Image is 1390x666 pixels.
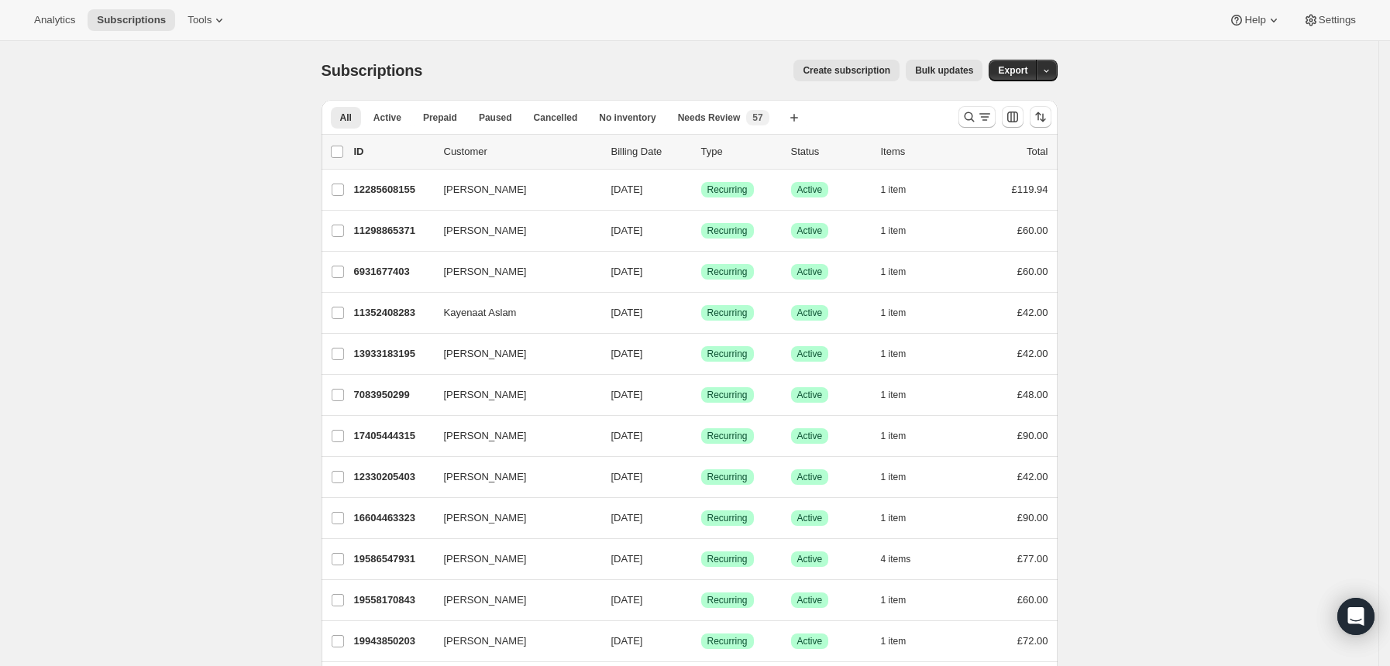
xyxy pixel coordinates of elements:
[881,425,924,447] button: 1 item
[354,179,1048,201] div: 12285608155[PERSON_NAME][DATE]SuccessRecurringSuccessActive1 item£119.94
[97,14,166,26] span: Subscriptions
[444,305,517,321] span: Kayenaat Aslam
[881,389,907,401] span: 1 item
[881,225,907,237] span: 1 item
[444,592,527,608] span: [PERSON_NAME]
[354,346,432,362] p: 13933183195
[354,220,1048,242] div: 11298865371[PERSON_NAME][DATE]SuccessRecurringSuccessActive1 item£60.00
[881,553,911,565] span: 4 items
[1017,348,1048,359] span: £42.00
[178,9,236,31] button: Tools
[881,302,924,324] button: 1 item
[354,343,1048,365] div: 13933183195[PERSON_NAME][DATE]SuccessRecurringSuccessActive1 item£42.00
[881,384,924,406] button: 1 item
[611,266,643,277] span: [DATE]
[435,300,590,325] button: Kayenaat Aslam
[797,266,823,278] span: Active
[435,259,590,284] button: [PERSON_NAME]
[354,384,1048,406] div: 7083950299[PERSON_NAME][DATE]SuccessRecurringSuccessActive1 item£48.00
[752,112,762,124] span: 57
[611,307,643,318] span: [DATE]
[1027,144,1048,160] p: Total
[435,424,590,448] button: [PERSON_NAME]
[707,430,748,442] span: Recurring
[444,428,527,444] span: [PERSON_NAME]
[881,471,907,483] span: 1 item
[354,551,432,567] p: 19586547931
[707,512,748,524] span: Recurring
[611,144,689,160] p: Billing Date
[989,60,1037,81] button: Export
[707,184,748,196] span: Recurring
[479,112,512,124] span: Paused
[354,144,1048,160] div: IDCustomerBilling DateTypeStatusItemsTotal
[797,635,823,647] span: Active
[1017,266,1048,277] span: £60.00
[1012,184,1048,195] span: £119.94
[354,592,432,608] p: 19558170843
[707,594,748,606] span: Recurring
[707,635,748,647] span: Recurring
[797,307,823,319] span: Active
[797,594,823,606] span: Active
[435,177,590,202] button: [PERSON_NAME]
[611,184,643,195] span: [DATE]
[354,630,1048,652] div: 19943850203[PERSON_NAME][DATE]SuccessRecurringSuccessActive1 item£72.00
[1017,553,1048,565] span: £77.00
[1319,14,1356,26] span: Settings
[25,9,84,31] button: Analytics
[354,428,432,444] p: 17405444315
[1017,635,1048,647] span: £72.00
[707,553,748,565] span: Recurring
[1017,389,1048,400] span: £48.00
[707,348,748,360] span: Recurring
[611,553,643,565] span: [DATE]
[1017,430,1048,441] span: £90.00
[354,548,1048,570] div: 19586547931[PERSON_NAME][DATE]SuccessRecurringSuccessActive4 items£77.00
[797,348,823,360] span: Active
[611,389,643,400] span: [DATE]
[793,60,900,81] button: Create subscription
[444,510,527,526] span: [PERSON_NAME]
[354,223,432,239] p: 11298865371
[701,144,779,160] div: Type
[444,551,527,567] span: [PERSON_NAME]
[435,588,590,613] button: [PERSON_NAME]
[782,107,807,129] button: Create new view
[881,307,907,319] span: 1 item
[1294,9,1365,31] button: Settings
[797,512,823,524] span: Active
[435,383,590,407] button: [PERSON_NAME]
[354,425,1048,447] div: 17405444315[PERSON_NAME][DATE]SuccessRecurringSuccessActive1 item£90.00
[881,184,907,196] span: 1 item
[797,389,823,401] span: Active
[435,547,590,572] button: [PERSON_NAME]
[881,348,907,360] span: 1 item
[1030,106,1051,128] button: Sort the results
[707,307,748,319] span: Recurring
[354,507,1048,529] div: 16604463323[PERSON_NAME][DATE]SuccessRecurringSuccessActive1 item£90.00
[444,633,527,649] span: [PERSON_NAME]
[1002,106,1024,128] button: Customize table column order and visibility
[881,466,924,488] button: 1 item
[881,343,924,365] button: 1 item
[435,465,590,489] button: [PERSON_NAME]
[611,471,643,482] span: [DATE]
[881,430,907,442] span: 1 item
[797,225,823,237] span: Active
[611,594,643,606] span: [DATE]
[444,182,527,197] span: [PERSON_NAME]
[354,182,432,197] p: 12285608155
[881,507,924,529] button: 1 item
[444,223,527,239] span: [PERSON_NAME]
[881,594,907,606] span: 1 item
[444,387,527,403] span: [PERSON_NAME]
[444,469,527,485] span: [PERSON_NAME]
[1017,307,1048,318] span: £42.00
[354,510,432,526] p: 16604463323
[423,112,457,124] span: Prepaid
[1017,471,1048,482] span: £42.00
[707,389,748,401] span: Recurring
[373,112,401,124] span: Active
[881,630,924,652] button: 1 item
